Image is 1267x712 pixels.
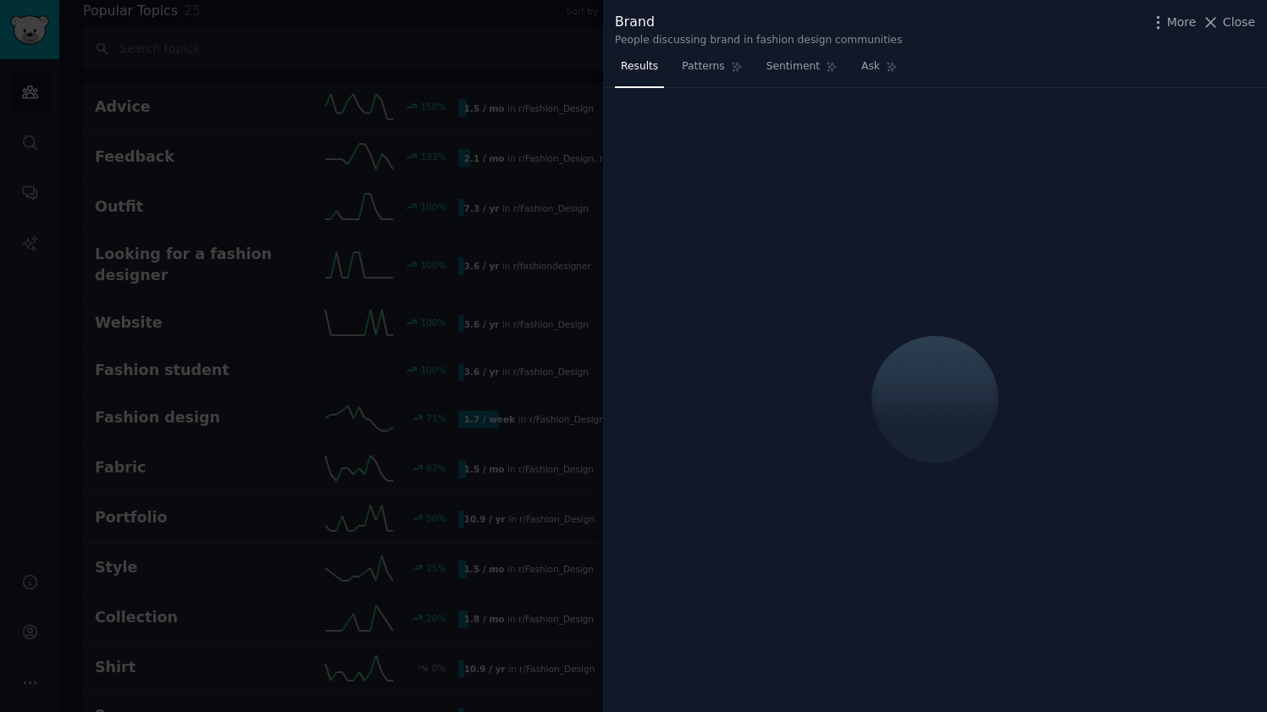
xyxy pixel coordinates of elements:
[1202,14,1255,31] button: Close
[615,53,664,88] a: Results
[766,59,820,75] span: Sentiment
[621,59,658,75] span: Results
[761,53,844,88] a: Sentiment
[676,53,748,88] a: Patterns
[615,12,902,33] div: Brand
[1149,14,1197,31] button: More
[855,53,904,88] a: Ask
[1223,14,1255,31] span: Close
[615,33,902,48] div: People discussing brand in fashion design communities
[861,59,880,75] span: Ask
[1167,14,1197,31] span: More
[682,59,724,75] span: Patterns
